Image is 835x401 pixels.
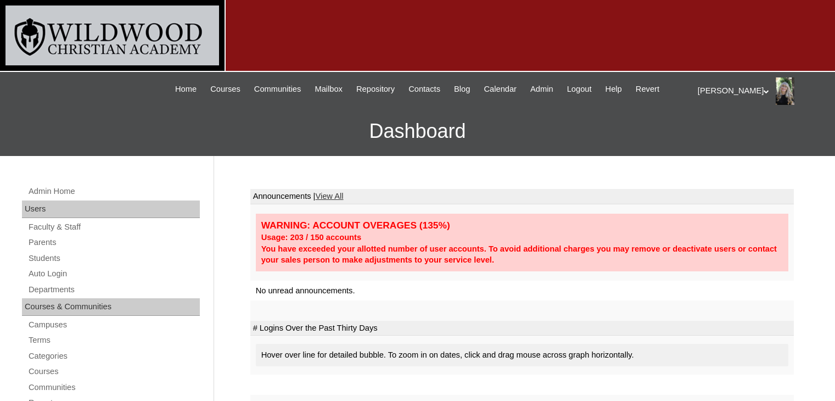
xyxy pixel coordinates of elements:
div: WARNING: ACCOUNT OVERAGES (135%) [261,219,783,232]
a: Admin Home [27,185,200,198]
span: Courses [210,83,240,96]
a: Departments [27,283,200,297]
a: Auto Login [27,267,200,281]
a: Contacts [403,83,446,96]
span: Logout [567,83,592,96]
a: Faculty & Staff [27,220,200,234]
a: Admin [525,83,559,96]
div: Hover over line for detailed bubble. To zoom in on dates, click and drag mouse across graph horiz... [256,344,788,366]
a: Categories [27,349,200,363]
span: Admin [530,83,553,96]
img: Dena Hohl [776,77,794,105]
span: Repository [356,83,395,96]
a: View All [315,192,343,200]
a: Terms [27,333,200,347]
a: Mailbox [309,83,348,96]
a: Calendar [479,83,522,96]
span: Mailbox [315,83,343,96]
span: Contacts [408,83,440,96]
span: Revert [636,83,659,96]
span: Blog [454,83,470,96]
a: Blog [449,83,475,96]
div: [PERSON_NAME] [698,77,824,105]
td: No unread announcements. [250,281,794,301]
div: You have exceeded your allotted number of user accounts. To avoid additional charges you may remo... [261,243,783,266]
div: Courses & Communities [22,298,200,316]
a: Campuses [27,318,200,332]
a: Students [27,252,200,265]
a: Help [600,83,627,96]
a: Communities [27,381,200,394]
span: Help [606,83,622,96]
img: logo-white.png [5,5,219,65]
div: Users [22,200,200,218]
a: Repository [351,83,400,96]
td: # Logins Over the Past Thirty Days [250,321,794,336]
a: Logout [562,83,597,96]
a: Home [170,83,202,96]
a: Courses [27,365,200,378]
span: Home [175,83,197,96]
a: Communities [249,83,307,96]
h3: Dashboard [5,107,830,156]
strong: Usage: 203 / 150 accounts [261,233,361,242]
a: Revert [630,83,665,96]
td: Announcements | [250,189,794,204]
a: Parents [27,236,200,249]
span: Calendar [484,83,517,96]
span: Communities [254,83,301,96]
a: Courses [205,83,246,96]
